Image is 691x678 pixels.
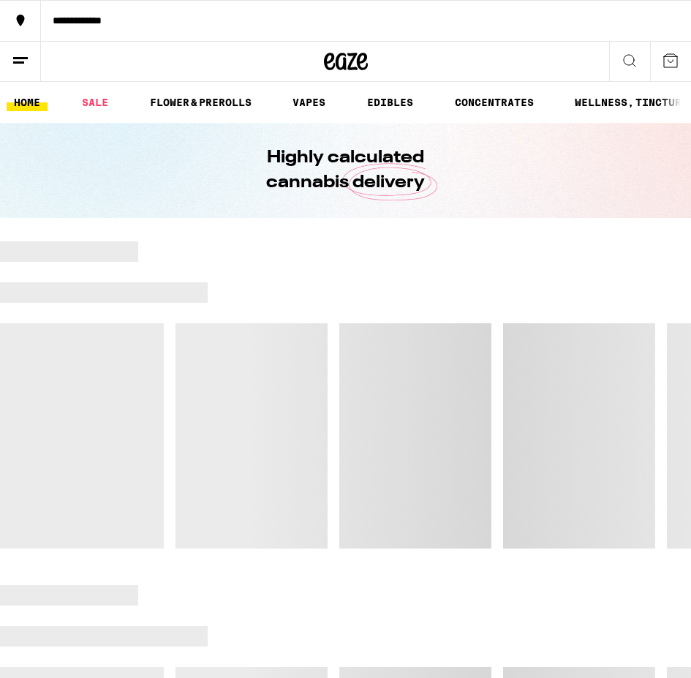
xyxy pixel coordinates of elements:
a: HOME [7,94,48,111]
a: VAPES [285,94,333,111]
a: SALE [75,94,116,111]
a: FLOWER & PREROLLS [143,94,259,111]
a: CONCENTRATES [448,94,541,111]
h1: Highly calculated cannabis delivery [225,146,467,195]
a: EDIBLES [360,94,420,111]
